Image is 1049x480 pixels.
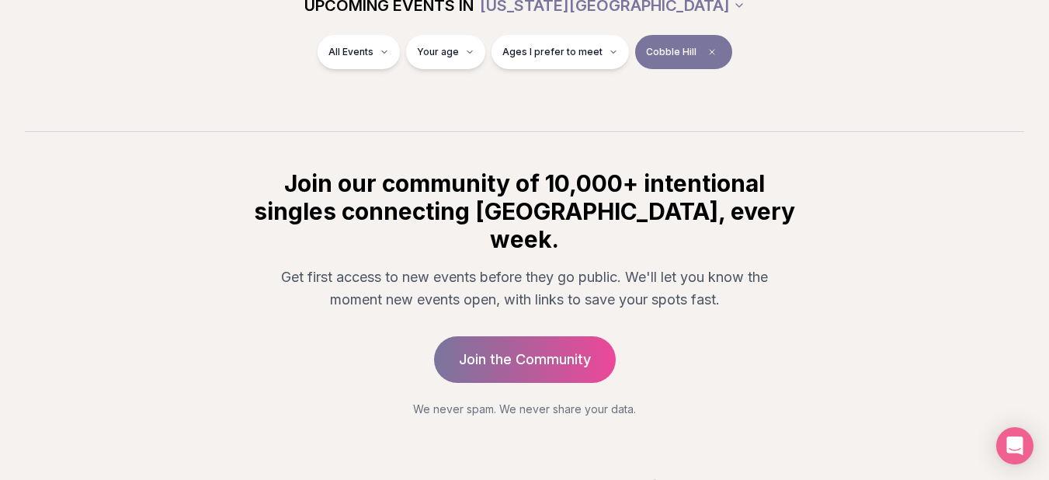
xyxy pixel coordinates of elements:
div: Open Intercom Messenger [996,427,1033,464]
span: Your age [417,46,459,58]
button: Ages I prefer to meet [492,35,629,69]
button: All Events [318,35,400,69]
h2: Join our community of 10,000+ intentional singles connecting [GEOGRAPHIC_DATA], every week. [252,169,798,253]
p: We never spam. We never share your data. [252,402,798,417]
button: Your age [406,35,485,69]
button: Cobble HillClear borough filter [635,35,732,69]
span: All Events [328,46,373,58]
span: Clear borough filter [703,43,721,61]
p: Get first access to new events before they go public. We'll let you know the moment new events op... [264,266,786,311]
span: Ages I prefer to meet [502,46,603,58]
span: Cobble Hill [646,46,696,58]
a: Join the Community [434,336,616,383]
